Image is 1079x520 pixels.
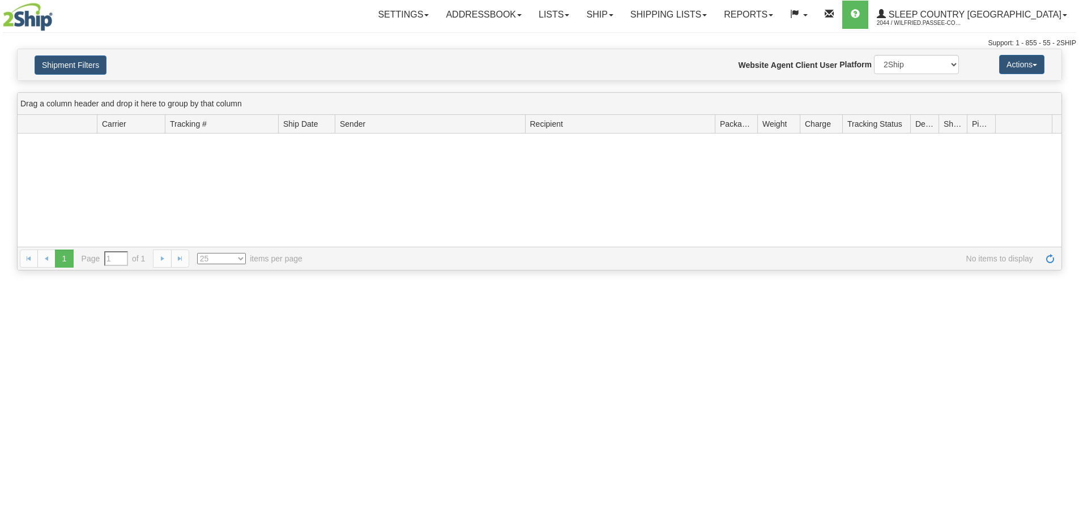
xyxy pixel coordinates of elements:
[578,1,621,29] a: Ship
[839,59,872,70] label: Platform
[18,93,1061,115] div: grid grouping header
[35,55,106,75] button: Shipment Filters
[886,10,1061,19] span: Sleep Country [GEOGRAPHIC_DATA]
[82,251,146,266] span: Page of 1
[805,118,831,130] span: Charge
[369,1,437,29] a: Settings
[715,1,782,29] a: Reports
[944,118,962,130] span: Shipment Issues
[3,38,1076,48] div: Support: 1 - 855 - 55 - 2SHIP
[530,118,563,130] span: Recipient
[877,18,962,29] span: 2044 / Wilfried.Passee-Coutrin
[820,59,837,71] label: User
[915,118,934,130] span: Delivery Status
[771,59,794,71] label: Agent
[318,253,1033,264] span: No items to display
[622,1,715,29] a: Shipping lists
[283,118,318,130] span: Ship Date
[847,118,902,130] span: Tracking Status
[170,118,207,130] span: Tracking #
[972,118,991,130] span: Pickup Status
[102,118,126,130] span: Carrier
[1041,250,1059,268] a: Refresh
[437,1,530,29] a: Addressbook
[762,118,787,130] span: Weight
[340,118,365,130] span: Sender
[55,250,73,268] span: 1
[3,3,53,31] img: logo2044.jpg
[739,59,769,71] label: Website
[530,1,578,29] a: Lists
[999,55,1044,74] button: Actions
[795,59,817,71] label: Client
[868,1,1076,29] a: Sleep Country [GEOGRAPHIC_DATA] 2044 / Wilfried.Passee-Coutrin
[197,253,302,264] span: items per page
[720,118,753,130] span: Packages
